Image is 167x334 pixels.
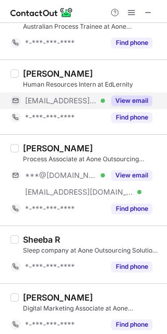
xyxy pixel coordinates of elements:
[111,38,152,48] button: Reveal Button
[23,246,161,255] div: Sleep company at Aone Outsourcing Solutions Pvt Ltd
[111,96,152,106] button: Reveal Button
[23,68,93,79] div: [PERSON_NAME]
[23,22,161,31] div: Australian Process Trainee at Aone Outsourcing Solutions Pvt Ltd
[111,170,152,181] button: Reveal Button
[111,319,152,330] button: Reveal Button
[10,6,73,19] img: ContactOut v5.3.10
[23,80,161,89] div: Human Resources Intern at EdLernity
[23,304,161,313] div: Digital Marketing Associate at Aone Outsourcing Solutions Pvt Ltd
[23,234,60,245] div: Sheeba R
[111,204,152,214] button: Reveal Button
[23,143,93,153] div: [PERSON_NAME]
[111,261,152,272] button: Reveal Button
[25,187,134,197] span: [EMAIL_ADDRESS][DOMAIN_NAME]
[25,171,97,180] span: ***@[DOMAIN_NAME]
[23,292,93,303] div: [PERSON_NAME]
[111,112,152,123] button: Reveal Button
[23,154,161,164] div: Process Associate at Aone Outsourcing Solutions Pvt Ltd
[25,96,97,105] span: [EMAIL_ADDRESS][DOMAIN_NAME]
